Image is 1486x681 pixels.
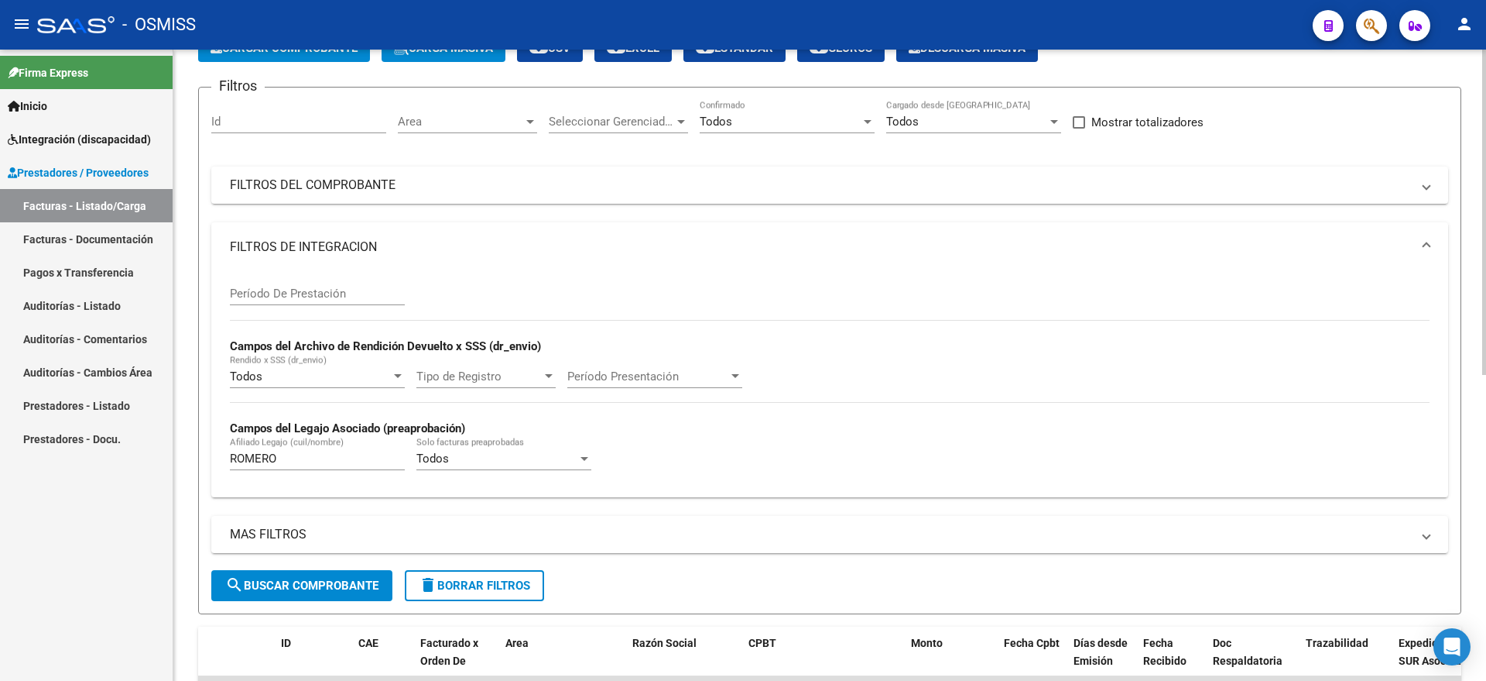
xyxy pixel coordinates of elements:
span: ID [281,637,291,649]
mat-panel-title: FILTROS DE INTEGRACION [230,239,1411,256]
span: EXCEL [607,41,659,55]
span: Trazabilidad [1306,637,1368,649]
mat-icon: person [1455,15,1474,33]
span: Monto [911,637,943,649]
button: Borrar Filtros [405,570,544,601]
span: Buscar Comprobante [225,579,378,593]
div: Open Intercom Messenger [1433,628,1471,666]
strong: Campos del Archivo de Rendición Devuelto x SSS (dr_envio) [230,339,541,353]
mat-icon: delete [419,576,437,594]
span: Expediente SUR Asociado [1399,637,1467,667]
div: FILTROS DE INTEGRACION [211,272,1448,497]
span: Prestadores / Proveedores [8,164,149,181]
span: CPBT [748,637,776,649]
span: Todos [416,452,449,466]
span: Todos [700,115,732,129]
span: Estandar [696,41,773,55]
span: Tipo de Registro [416,370,542,383]
span: Doc Respaldatoria [1213,637,1282,667]
span: Días desde Emisión [1073,637,1128,667]
button: Buscar Comprobante [211,570,392,601]
mat-expansion-panel-header: FILTROS DEL COMPROBANTE [211,167,1448,204]
span: Area [398,115,523,129]
span: Período Presentación [567,370,728,383]
span: Borrar Filtros [419,579,530,593]
mat-icon: search [225,576,244,594]
span: Razón Social [632,637,697,649]
span: Gecros [810,41,872,55]
span: Seleccionar Gerenciador [549,115,674,129]
mat-panel-title: FILTROS DEL COMPROBANTE [230,177,1411,194]
strong: Campos del Legajo Asociado (preaprobación) [230,421,465,435]
span: Fecha Cpbt [1004,637,1060,649]
mat-panel-title: MAS FILTROS [230,526,1411,543]
span: Integración (discapacidad) [8,131,151,148]
span: - OSMISS [122,8,196,42]
mat-expansion-panel-header: FILTROS DE INTEGRACION [211,222,1448,272]
span: Area [505,637,529,649]
span: Fecha Recibido [1143,637,1186,667]
span: Todos [886,115,919,129]
span: Inicio [8,98,47,115]
span: Firma Express [8,64,88,81]
span: Mostrar totalizadores [1091,113,1204,132]
mat-icon: menu [12,15,31,33]
span: CSV [529,41,570,55]
mat-expansion-panel-header: MAS FILTROS [211,516,1448,553]
span: CAE [358,637,378,649]
h3: Filtros [211,75,265,97]
span: Todos [230,370,262,383]
span: Facturado x Orden De [420,637,478,667]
